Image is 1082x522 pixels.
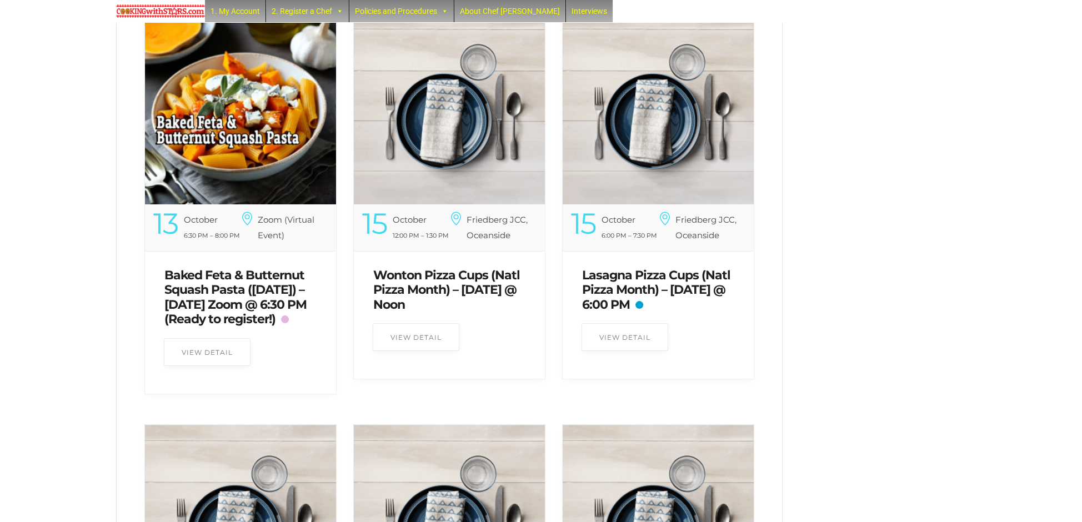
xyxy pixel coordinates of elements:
[362,212,387,235] div: 15
[153,228,241,243] div: 6:30 PM – 8:00 PM
[164,338,251,366] a: View Detail
[258,212,314,243] h6: Zoom (Virtual Event)
[571,228,658,243] div: 6:00 PM – 7:30 PM
[362,228,449,243] div: 12:00 PM – 1:30 PM
[582,268,730,312] a: Lasagna Pizza Cups (Natl Pizza Month) – [DATE] @ 6:00 PM
[582,323,668,351] a: View Detail
[184,212,218,227] div: October
[373,323,459,351] a: View Detail
[467,212,528,243] h6: Friedberg JCC, Oceanside
[602,212,635,227] div: October
[116,4,205,18] img: Chef Paula's Cooking With Stars
[373,268,520,312] a: Wonton Pizza Cups (Natl Pizza Month) – [DATE] @ Noon
[675,212,737,243] h6: Friedberg JCC, Oceanside
[571,212,595,235] div: 15
[393,212,427,227] div: October
[153,212,178,235] div: 13
[164,268,307,327] a: Baked Feta & Butternut Squash Pasta ([DATE]) – [DATE] Zoom @ 6:30 PM (Ready to register!)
